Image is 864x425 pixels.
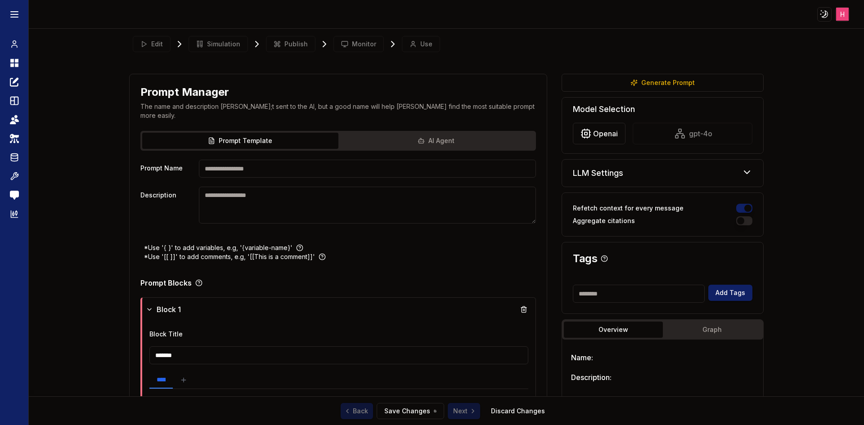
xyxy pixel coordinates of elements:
h3: Description: [571,372,754,383]
button: AI Agent [338,133,535,149]
label: Aggregate citations [573,218,635,224]
label: Prompt Name [140,160,195,178]
img: feedback [10,191,19,200]
button: Generate Prompt [562,74,764,92]
button: Graph [663,322,761,338]
button: Prompt Template [142,133,338,149]
a: Back [341,403,373,419]
h3: Tags [573,253,597,264]
a: Discard Changes [491,407,545,416]
p: The name and description [PERSON_NAME];t sent to the AI, but a good name will help [PERSON_NAME] ... [140,102,536,120]
h5: Model Selection [573,103,752,116]
button: Discard Changes [484,403,552,419]
button: Add Tags [708,285,752,301]
h3: System Context: [571,394,754,404]
button: openai [573,123,625,144]
label: Description [140,187,195,224]
h1: Prompt Manager [140,85,229,99]
h3: Name: [571,352,754,363]
img: ACg8ocJJXoBNX9W-FjmgwSseULRJykJmqCZYzqgfQpEi3YodQgNtRg=s96-c [836,8,849,21]
p: *Use '[[ ]]' to add comments, e.g, '[[This is a comment]]' [144,252,315,261]
button: Overview [564,322,662,338]
p: *Use '{ }' to add variables, e.g, '{variable-name}' [144,243,292,252]
h5: LLM Settings [573,167,623,179]
a: Next [448,403,480,419]
label: Block Title [149,330,183,338]
span: Block 1 [157,304,181,315]
p: Prompt Blocks [140,279,192,286]
label: Refetch context for every message [573,205,684,211]
button: Save Changes [377,403,444,419]
span: openai [593,128,618,139]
